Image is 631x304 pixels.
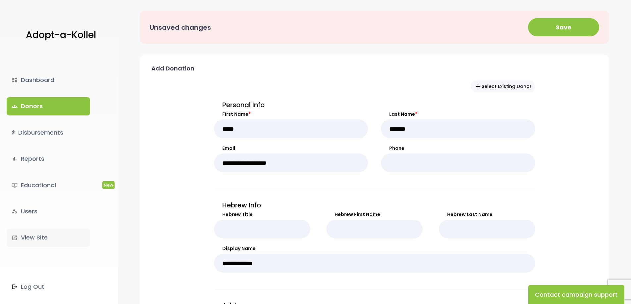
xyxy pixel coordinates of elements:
i: bar_chart [12,156,18,162]
i: manage_accounts [12,208,18,214]
a: Log Out [7,278,90,296]
label: Display Name [214,245,535,252]
a: dashboardDashboard [7,71,90,89]
button: Contact campaign support [528,285,624,304]
button: Save [528,18,599,36]
i: ondemand_video [12,182,18,188]
p: Adopt-a-Kollel [26,27,96,43]
a: ondemand_videoEducationalNew [7,176,90,194]
p: Hebrew Info [214,199,535,211]
label: Hebrew First Name [326,211,423,218]
a: bar_chartReports [7,150,90,168]
a: $Disbursements [7,124,90,142]
a: manage_accountsUsers [7,202,90,220]
i: dashboard [12,77,18,83]
p: Unsaved changes [150,22,211,33]
span: groups [12,104,18,109]
label: Email [214,145,368,152]
p: Add Donation [151,63,194,74]
label: First Name [214,111,368,118]
a: launchView Site [7,229,90,246]
i: $ [12,128,15,138]
span: add [474,83,482,90]
i: launch [12,235,18,241]
p: Personal Info [214,99,535,111]
label: Phone [381,145,535,152]
a: groupsDonors [7,97,90,115]
label: Last Name [381,111,535,118]
label: Hebrew Last Name [439,211,535,218]
span: New [102,181,115,189]
a: Adopt-a-Kollel [23,19,96,51]
label: Hebrew Title [214,211,310,218]
button: addSelect Existing Donor [471,80,535,92]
